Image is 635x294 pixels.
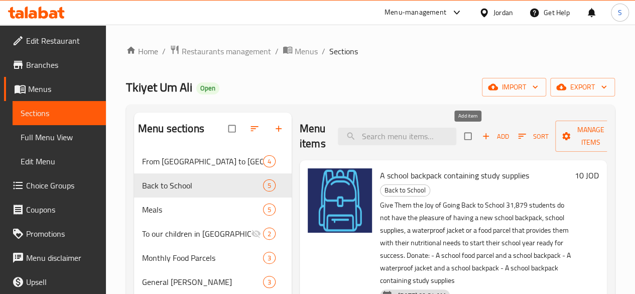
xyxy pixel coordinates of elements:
span: Promotions [26,228,98,240]
a: Choice Groups [4,173,106,198]
span: To our children in [GEOGRAPHIC_DATA] and [GEOGRAPHIC_DATA] [142,228,251,240]
span: Tkiyet Um Ali [126,76,192,99]
span: Open [196,84,219,92]
span: Edit Restaurant [26,35,98,47]
div: items [263,179,276,191]
span: import [490,81,538,93]
input: search [338,128,456,145]
h6: 10 JOD [575,168,599,182]
span: Sort sections [243,118,268,140]
a: Branches [4,53,106,77]
span: 5 [264,205,275,215]
div: Back to School [380,184,430,197]
img: A school backpack containing study supplies [308,168,372,233]
span: A school backpack containing study supplies [380,168,529,183]
div: To our children in Jordan and Gaza [142,228,251,240]
li: / [322,45,325,57]
span: Menus [28,83,98,95]
span: Sort items [512,129,555,144]
span: Back to School [380,184,430,196]
button: Sort [516,129,551,144]
a: Promotions [4,222,106,246]
button: import [482,78,546,96]
span: Menu disclaimer [26,252,98,264]
a: Menus [283,45,318,58]
span: Menus [295,45,318,57]
span: S [618,7,622,18]
span: Add [482,131,509,142]
span: From [GEOGRAPHIC_DATA] to [GEOGRAPHIC_DATA] [142,155,263,167]
a: Sections [13,101,106,125]
button: Add section [268,118,292,140]
span: Manage items [563,124,618,149]
button: Add [479,129,512,144]
div: items [263,228,276,240]
button: Manage items [555,121,626,152]
span: Upsell [26,276,98,288]
span: 3 [264,253,275,263]
span: Full Menu View [21,131,98,143]
svg: Inactive section [251,229,261,239]
div: From [GEOGRAPHIC_DATA] to [GEOGRAPHIC_DATA]4 [134,149,292,173]
li: / [162,45,166,57]
div: items [263,252,276,264]
span: 4 [264,157,275,166]
div: To our children in [GEOGRAPHIC_DATA] and [GEOGRAPHIC_DATA]2 [134,222,292,246]
span: 5 [264,181,275,190]
span: export [558,81,607,93]
span: Sort [518,131,549,142]
h2: Menu sections [138,121,204,136]
div: Back to School5 [134,173,292,198]
span: Branches [26,59,98,71]
a: Upsell [4,270,106,294]
div: Open [196,82,219,94]
a: Full Menu View [13,125,106,149]
h2: Menu items [300,121,326,151]
span: 3 [264,277,275,287]
a: Edit Menu [13,149,106,173]
button: export [550,78,615,96]
li: / [275,45,279,57]
span: Back to School [142,179,263,191]
a: Coupons [4,198,106,222]
div: Menu-management [385,7,446,19]
a: Menus [4,77,106,101]
div: Monthly Food Parcels3 [134,246,292,270]
div: From Jordan to Gaza [142,155,263,167]
span: Restaurants management [182,45,271,57]
span: 2 [264,229,275,239]
div: items [263,204,276,216]
div: General [PERSON_NAME]3 [134,270,292,294]
span: Choice Groups [26,179,98,191]
nav: breadcrumb [126,45,615,58]
span: Sections [329,45,358,57]
span: Sections [21,107,98,119]
a: Edit Restaurant [4,29,106,53]
span: Meals [142,204,263,216]
p: Give Them the Joy of Going Back to School 31,879 students do not have the pleasure of having a ne... [380,199,571,287]
span: Monthly Food Parcels [142,252,263,264]
span: Edit Menu [21,155,98,167]
div: Meals5 [134,198,292,222]
a: Restaurants management [170,45,271,58]
div: General Sadaqa [142,276,263,288]
div: items [263,276,276,288]
a: Home [126,45,158,57]
span: Select all sections [222,119,243,138]
span: Coupons [26,204,98,216]
a: Menu disclaimer [4,246,106,270]
span: General [PERSON_NAME] [142,276,263,288]
div: Jordan [493,7,513,18]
